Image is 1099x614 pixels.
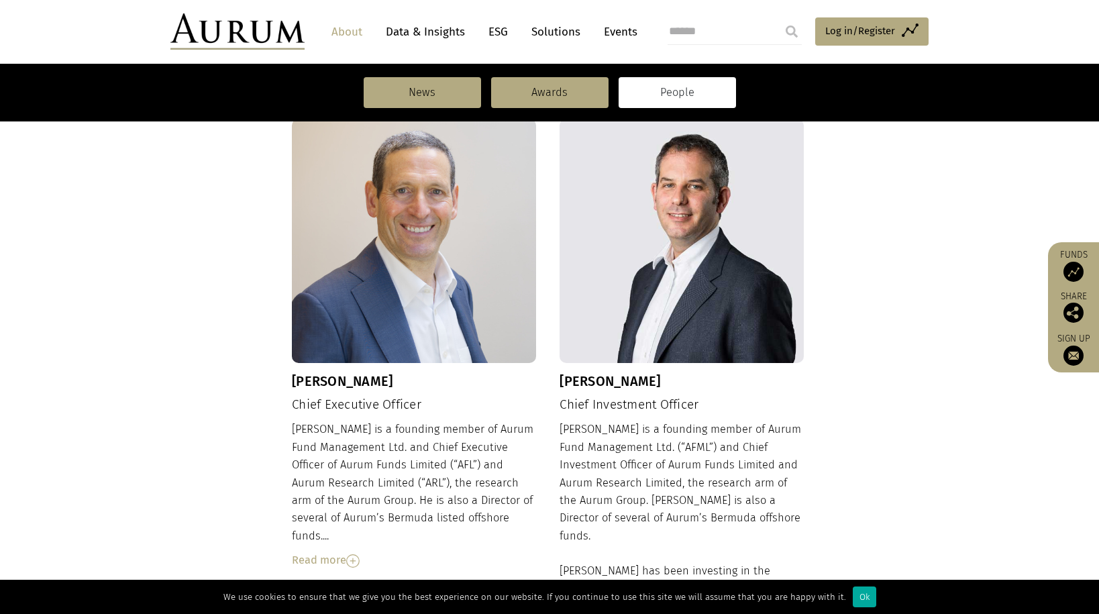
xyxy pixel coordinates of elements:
[292,421,536,569] div: [PERSON_NAME] is a founding member of Aurum Fund Management Ltd. and Chief Executive Officer of A...
[1063,303,1084,323] img: Share this post
[292,552,536,569] div: Read more
[619,77,736,108] a: People
[346,554,360,568] img: Read More
[1055,249,1092,282] a: Funds
[525,19,587,44] a: Solutions
[560,373,804,389] h3: [PERSON_NAME]
[170,13,305,50] img: Aurum
[379,19,472,44] a: Data & Insights
[825,23,895,39] span: Log in/Register
[325,19,369,44] a: About
[853,586,876,607] div: Ok
[778,18,805,45] input: Submit
[1055,333,1092,366] a: Sign up
[1063,262,1084,282] img: Access Funds
[560,397,804,413] h4: Chief Investment Officer
[364,77,481,108] a: News
[292,397,536,413] h4: Chief Executive Officer
[491,77,609,108] a: Awards
[292,373,536,389] h3: [PERSON_NAME]
[815,17,929,46] a: Log in/Register
[1063,346,1084,366] img: Sign up to our newsletter
[597,19,637,44] a: Events
[482,19,515,44] a: ESG
[1055,292,1092,323] div: Share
